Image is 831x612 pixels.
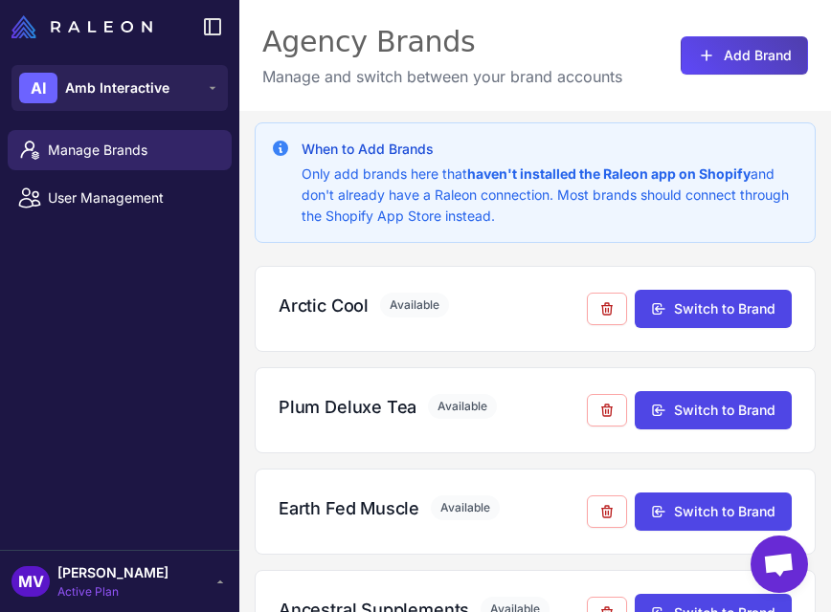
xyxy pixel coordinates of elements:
[635,391,792,429] button: Switch to Brand
[302,139,799,160] h3: When to Add Brands
[380,293,449,317] span: Available
[8,130,232,170] a: Manage Brands
[8,178,232,218] a: User Management
[279,293,369,318] h3: Arctic Cool
[19,73,57,103] div: AI
[279,394,416,420] h3: Plum Deluxe Tea
[428,394,497,419] span: Available
[48,140,216,161] span: Manage Brands
[11,566,50,597] div: MV
[751,535,808,593] div: Open chat
[65,77,169,98] span: Amb Interactive
[467,165,751,182] strong: haven't installed the Raleon app on Shopify
[681,36,808,75] button: Add Brand
[587,293,627,325] button: Remove from agency
[302,164,799,227] p: Only add brands here that and don't already have a Raleon connection. Most brands should connect ...
[431,495,500,520] span: Available
[635,290,792,328] button: Switch to Brand
[48,187,216,208] span: User Management
[587,394,627,426] button: Remove from agency
[11,15,160,38] a: Raleon Logo
[11,15,152,38] img: Raleon Logo
[279,495,419,521] h3: Earth Fed Muscle
[57,583,168,601] span: Active Plan
[635,492,792,531] button: Switch to Brand
[262,23,622,61] div: Agency Brands
[262,65,622,88] p: Manage and switch between your brand accounts
[57,562,168,583] span: [PERSON_NAME]
[11,65,228,111] button: AIAmb Interactive
[587,495,627,528] button: Remove from agency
